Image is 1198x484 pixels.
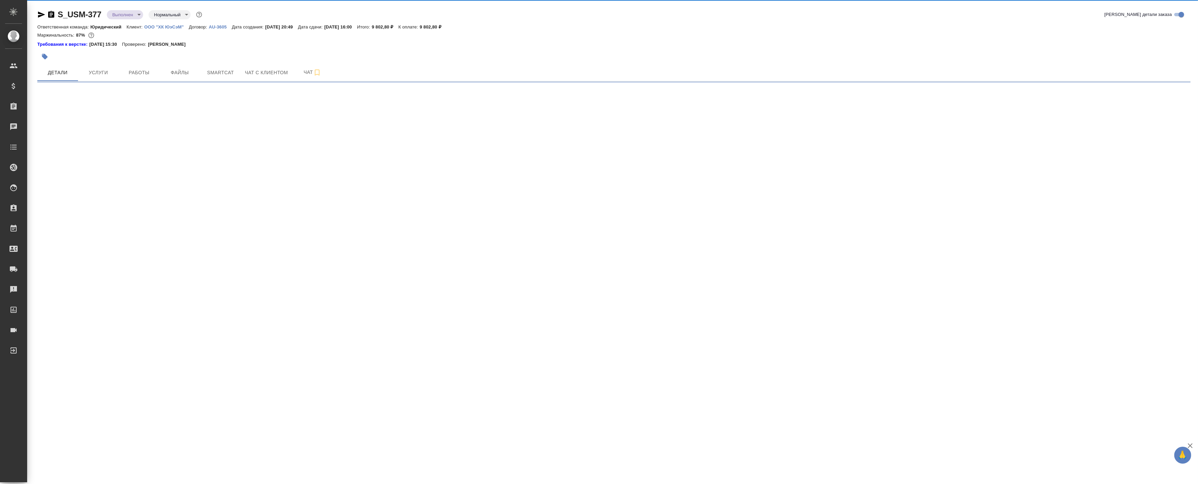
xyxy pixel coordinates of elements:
div: Нажми, чтобы открыть папку с инструкцией [37,41,89,48]
span: Работы [123,68,155,77]
div: Выполнен [149,10,191,19]
button: 1037.07 RUB; [87,31,96,40]
p: [DATE] 15:30 [89,41,122,48]
span: Файлы [163,68,196,77]
p: [DATE] 20:49 [265,24,298,29]
span: Чат с клиентом [245,68,288,77]
p: Итого: [357,24,372,29]
svg: Подписаться [313,68,321,77]
p: Маржинальность: [37,33,76,38]
button: Выполнен [110,12,135,18]
button: Скопировать ссылку [47,11,55,19]
button: Нормальный [152,12,182,18]
p: Юридический [91,24,127,29]
span: Услуги [82,68,115,77]
button: Скопировать ссылку для ЯМессенджера [37,11,45,19]
span: Чат [296,68,329,77]
button: Добавить тэг [37,49,52,64]
p: 87% [76,33,86,38]
p: Дата создания: [232,24,265,29]
p: [PERSON_NAME] [148,41,191,48]
a: Требования к верстке: [37,41,89,48]
span: 🙏 [1177,448,1189,462]
p: 9 802,80 ₽ [372,24,399,29]
p: Клиент: [127,24,144,29]
span: Детали [41,68,74,77]
button: 🙏 [1174,447,1191,464]
button: Доп статусы указывают на важность/срочность заказа [195,10,204,19]
span: [PERSON_NAME] детали заказа [1104,11,1172,18]
p: Проверено: [122,41,148,48]
a: S_USM-377 [58,10,101,19]
p: Дата сдачи: [298,24,324,29]
span: Smartcat [204,68,237,77]
a: AU-3605 [209,24,232,29]
p: К оплате: [399,24,420,29]
p: Ответственная команда: [37,24,91,29]
p: 9 802,80 ₽ [420,24,446,29]
p: [DATE] 16:00 [324,24,357,29]
p: Договор: [189,24,209,29]
a: ООО "ХК ЮэСэМ" [144,24,189,29]
div: Выполнен [107,10,143,19]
